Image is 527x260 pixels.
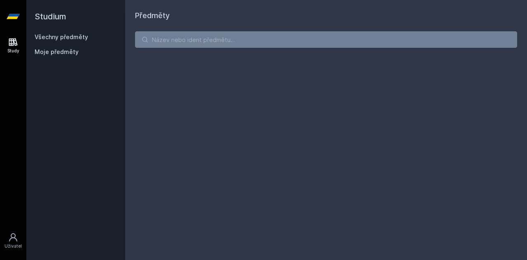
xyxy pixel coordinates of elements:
a: Všechny předměty [35,33,88,40]
a: Uživatel [2,228,25,253]
a: Study [2,33,25,58]
div: Study [7,48,19,54]
span: Moje předměty [35,48,79,56]
h1: Předměty [135,10,517,21]
input: Název nebo ident předmětu… [135,31,517,48]
div: Uživatel [5,243,22,249]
